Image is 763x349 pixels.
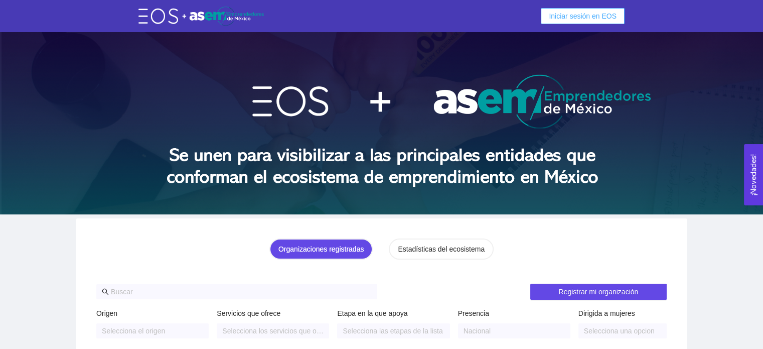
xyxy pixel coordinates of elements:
span: Iniciar sesión en EOS [549,11,617,22]
button: Registrar mi organización [530,284,667,300]
label: Origen [96,308,117,319]
div: Organizaciones registradas [278,244,364,255]
img: eos-asem-logo.38b026ae.png [138,7,264,25]
span: search [102,288,109,295]
label: Servicios que ofrece [217,308,280,319]
input: Buscar [111,286,372,297]
button: Iniciar sesión en EOS [541,8,625,24]
span: Registrar mi organización [558,286,638,297]
label: Presencia [458,308,489,319]
label: Dirigida a mujeres [578,308,635,319]
button: Open Feedback Widget [744,144,763,205]
label: Etapa en la que apoya [337,308,407,319]
div: Estadísticas del ecosistema [398,244,485,255]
